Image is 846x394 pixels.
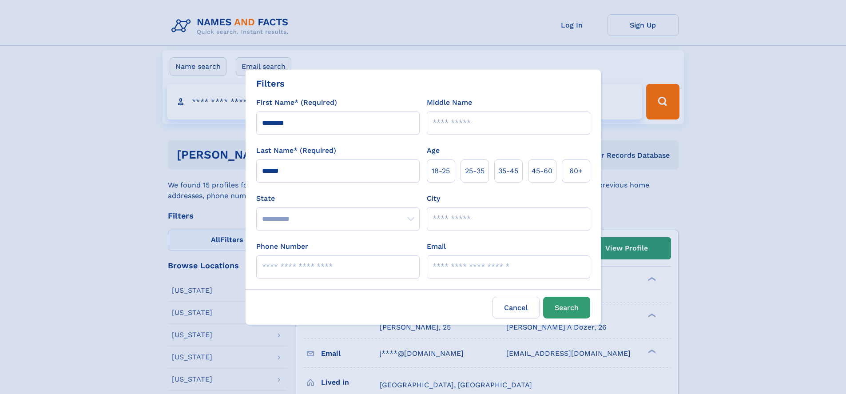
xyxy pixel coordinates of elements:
[427,241,446,252] label: Email
[256,145,336,156] label: Last Name* (Required)
[498,166,518,176] span: 35‑45
[543,297,590,318] button: Search
[256,97,337,108] label: First Name* (Required)
[465,166,485,176] span: 25‑35
[256,193,420,204] label: State
[427,193,440,204] label: City
[256,77,285,90] div: Filters
[427,97,472,108] label: Middle Name
[532,166,552,176] span: 45‑60
[493,297,540,318] label: Cancel
[432,166,450,176] span: 18‑25
[569,166,583,176] span: 60+
[427,145,440,156] label: Age
[256,241,308,252] label: Phone Number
